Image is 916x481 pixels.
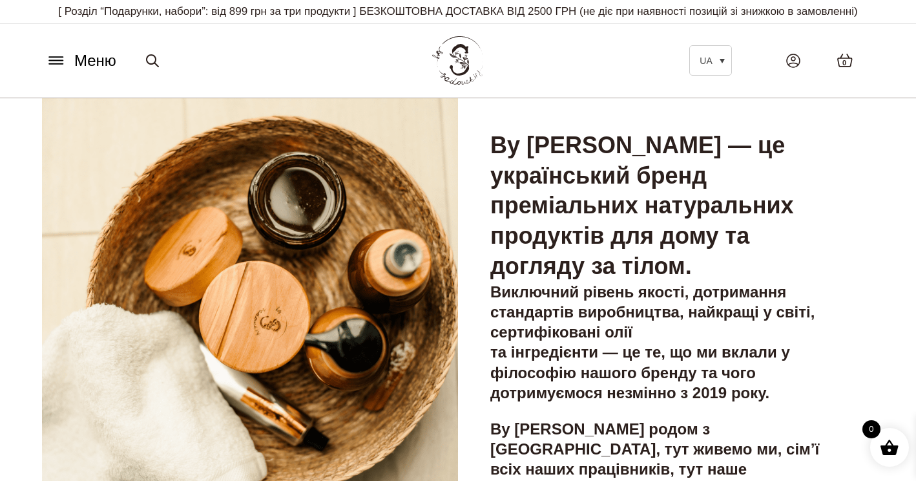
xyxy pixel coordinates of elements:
[74,49,116,72] span: Меню
[842,58,846,69] span: 0
[689,45,732,76] a: UA
[432,36,484,85] img: BY SADOVSKIY
[862,420,880,438] span: 0
[490,283,815,401] strong: Виключний рівень якості, дотримання стандартів виробництва, найкращі у світі, сертифіковані олії ...
[824,40,866,81] a: 0
[490,131,842,282] h3: By [PERSON_NAME] — це український бренд преміальних натуральних продуктів для дому та догляду за ...
[700,56,712,66] span: UA
[42,48,120,73] button: Меню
